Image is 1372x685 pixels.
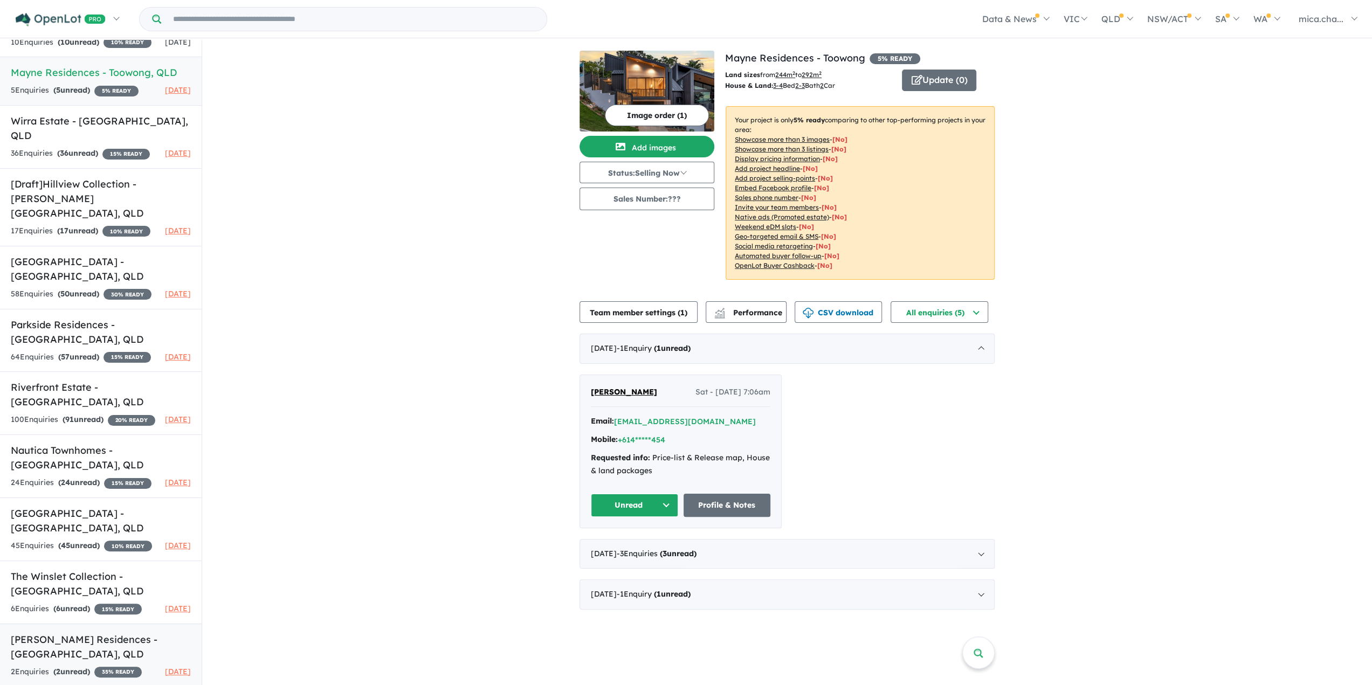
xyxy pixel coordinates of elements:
[61,352,70,362] span: 57
[605,105,709,126] button: Image order (1)
[11,317,191,347] h5: Parkside Residences - [GEOGRAPHIC_DATA] , QLD
[11,666,142,679] div: 2 Enquir ies
[654,343,691,353] strong: ( unread)
[94,604,142,614] span: 15 % READY
[11,114,191,143] h5: Wirra Estate - [GEOGRAPHIC_DATA] , QLD
[60,226,68,236] span: 17
[660,549,697,558] strong: ( unread)
[680,308,685,317] span: 1
[53,667,90,676] strong: ( unread)
[617,549,697,558] span: - 3 Enquir ies
[56,85,60,95] span: 5
[795,301,882,323] button: CSV download
[56,667,60,676] span: 2
[165,667,191,676] span: [DATE]
[108,415,155,426] span: 20 % READY
[663,549,667,558] span: 3
[165,37,191,47] span: [DATE]
[165,414,191,424] span: [DATE]
[53,85,90,95] strong: ( unread)
[821,232,836,240] span: [No]
[165,541,191,550] span: [DATE]
[163,8,544,31] input: Try estate name, suburb, builder or developer
[715,308,725,314] img: line-chart.svg
[803,308,813,319] img: download icon
[795,71,822,79] span: to
[591,452,770,478] div: Price-list & Release map, House & land packages
[735,164,800,172] u: Add project headline
[831,145,846,153] span: [ No ]
[11,569,191,598] h5: The Winslet Collection - [GEOGRAPHIC_DATA] , QLD
[802,71,822,79] u: 292 m
[891,301,988,323] button: All enquiries (5)
[580,334,995,364] div: [DATE]
[165,85,191,95] span: [DATE]
[580,162,714,183] button: Status:Selling Now
[725,70,894,80] p: from
[799,223,814,231] span: [No]
[580,579,995,610] div: [DATE]
[614,416,756,427] button: [EMAIL_ADDRESS][DOMAIN_NAME]
[773,81,783,89] u: 3-4
[165,289,191,299] span: [DATE]
[817,261,832,269] span: [No]
[60,148,68,158] span: 36
[60,37,70,47] span: 10
[591,386,657,399] a: [PERSON_NAME]
[65,414,74,424] span: 91
[617,589,691,599] span: - 1 Enquir y
[735,223,796,231] u: Weekend eDM slots
[580,51,714,132] img: Mayne Residences - Toowong
[11,36,151,49] div: 10 Enquir ies
[725,80,894,91] p: Bed Bath Car
[57,148,98,158] strong: ( unread)
[735,174,815,182] u: Add project selling-points
[58,541,100,550] strong: ( unread)
[104,37,151,48] span: 10 % READY
[794,116,825,124] b: 5 % ready
[706,301,787,323] button: Performance
[824,252,839,260] span: [No]
[11,413,155,426] div: 100 Enquir ies
[165,478,191,487] span: [DATE]
[795,81,805,89] u: 2-3
[11,254,191,283] h5: [GEOGRAPHIC_DATA] - [GEOGRAPHIC_DATA] , QLD
[11,351,151,364] div: 64 Enquir ies
[792,70,795,76] sup: 2
[58,478,100,487] strong: ( unread)
[818,174,833,182] span: [ No ]
[11,84,139,97] div: 5 Enquir ies
[657,589,661,599] span: 1
[870,53,920,64] span: 5 % READY
[63,414,104,424] strong: ( unread)
[11,177,191,220] h5: [Draft] Hillview Collection - [PERSON_NAME][GEOGRAPHIC_DATA] , QLD
[11,632,191,661] h5: [PERSON_NAME] Residences - [GEOGRAPHIC_DATA] , QLD
[735,252,822,260] u: Automated buyer follow-up
[1299,13,1343,24] span: mica.cha...
[716,308,782,317] span: Performance
[11,443,191,472] h5: Nautica Townhomes - [GEOGRAPHIC_DATA] , QLD
[58,352,99,362] strong: ( unread)
[735,135,830,143] u: Showcase more than 3 images
[822,203,837,211] span: [ No ]
[104,352,151,363] span: 15 % READY
[902,70,976,91] button: Update (0)
[684,494,771,517] a: Profile & Notes
[61,541,70,550] span: 45
[820,81,824,89] u: 2
[803,164,818,172] span: [ No ]
[104,289,151,300] span: 30 % READY
[102,149,150,160] span: 15 % READY
[735,145,829,153] u: Showcase more than 3 listings
[11,476,151,489] div: 24 Enquir ies
[165,352,191,362] span: [DATE]
[16,13,106,26] img: Openlot PRO Logo White
[832,135,847,143] span: [ No ]
[104,541,152,551] span: 10 % READY
[816,242,831,250] span: [No]
[801,193,816,202] span: [ No ]
[735,213,829,221] u: Native ads (Promoted estate)
[657,343,661,353] span: 1
[102,226,150,237] span: 10 % READY
[617,343,691,353] span: - 1 Enquir y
